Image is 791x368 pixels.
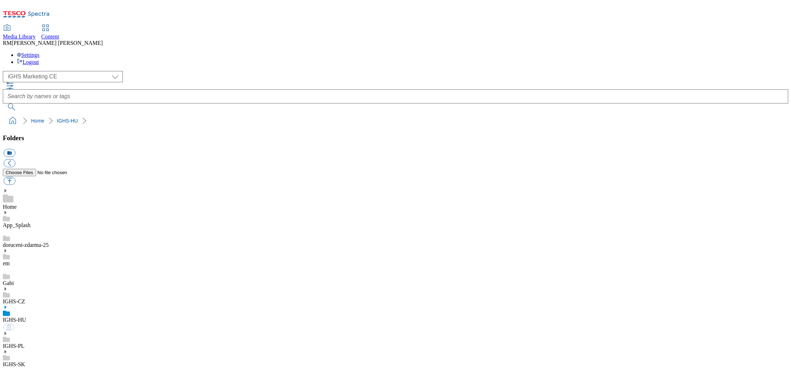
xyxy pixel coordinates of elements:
span: Content [41,34,59,40]
a: IGHS-CZ [3,298,25,304]
a: Content [41,25,59,40]
span: Media Library [3,34,36,40]
a: home [7,115,18,126]
a: doruceni-zdarma-25 [3,242,49,248]
a: IGHS-HU [57,118,78,124]
a: Logout [17,59,39,65]
span: [PERSON_NAME] [PERSON_NAME] [12,40,103,46]
a: IGHS-HU [3,317,26,323]
a: Gabi [3,280,14,286]
a: Home [3,204,17,210]
a: IGHS-SK [3,361,25,367]
a: em [3,260,10,266]
input: Search by names or tags [3,89,788,103]
h3: Folders [3,134,788,142]
a: App_Splash [3,222,30,228]
nav: breadcrumb [3,114,788,127]
span: RM [3,40,12,46]
a: Home [31,118,44,124]
a: IGHS-PL [3,343,24,349]
a: Media Library [3,25,36,40]
a: Settings [17,52,40,58]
